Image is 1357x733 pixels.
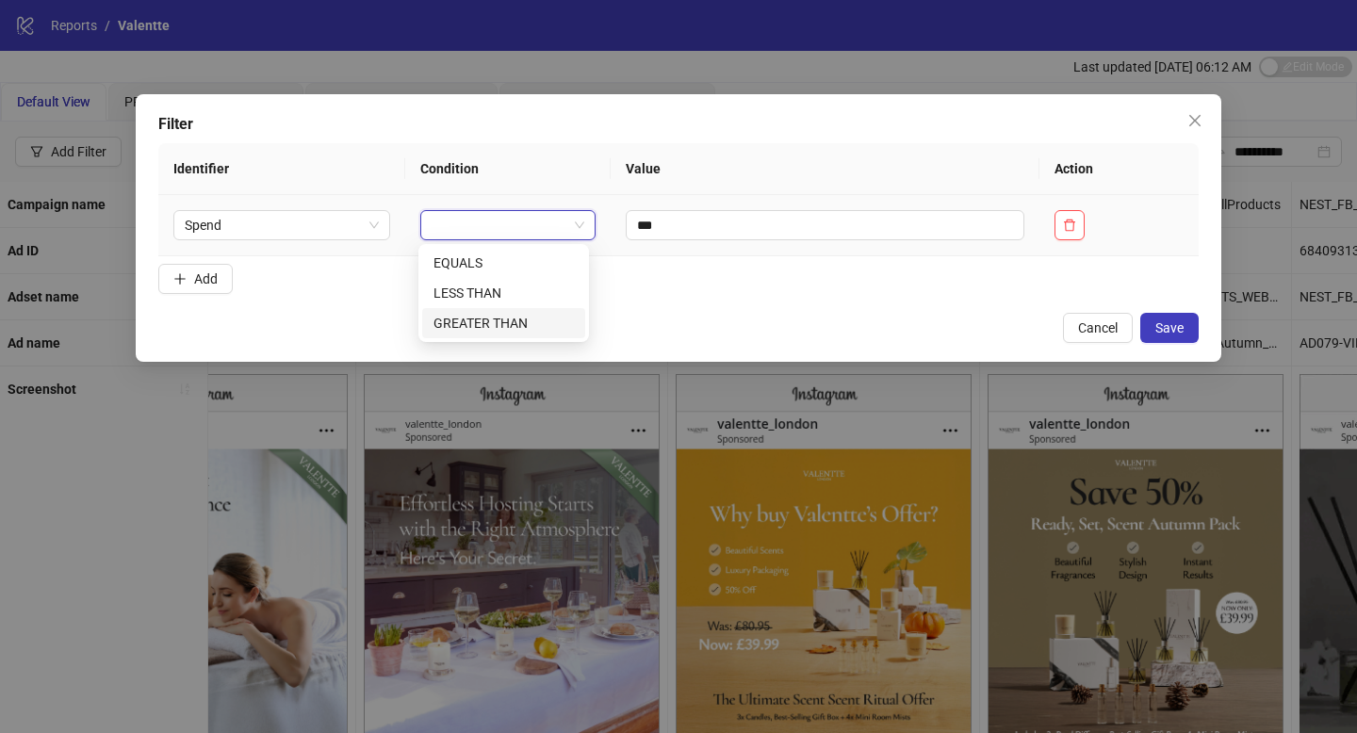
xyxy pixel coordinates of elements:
span: delete [1063,219,1076,232]
th: Value [611,143,1039,195]
button: Add [158,264,233,294]
th: Condition [405,143,611,195]
div: GREATER THAN [433,313,574,334]
div: GREATER THAN [422,308,585,338]
span: Save [1155,320,1184,335]
button: Cancel [1063,313,1133,343]
div: EQUALS [422,248,585,278]
div: LESS THAN [433,283,574,303]
div: EQUALS [433,252,574,273]
button: Close [1180,106,1210,136]
th: Identifier [158,143,405,195]
div: Filter [158,113,1199,136]
span: Spend [185,211,379,239]
span: Cancel [1078,320,1118,335]
span: Add [194,271,218,286]
th: Action [1039,143,1199,195]
span: close [1187,113,1202,128]
div: LESS THAN [422,278,585,308]
span: plus [173,272,187,285]
button: Save [1140,313,1199,343]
